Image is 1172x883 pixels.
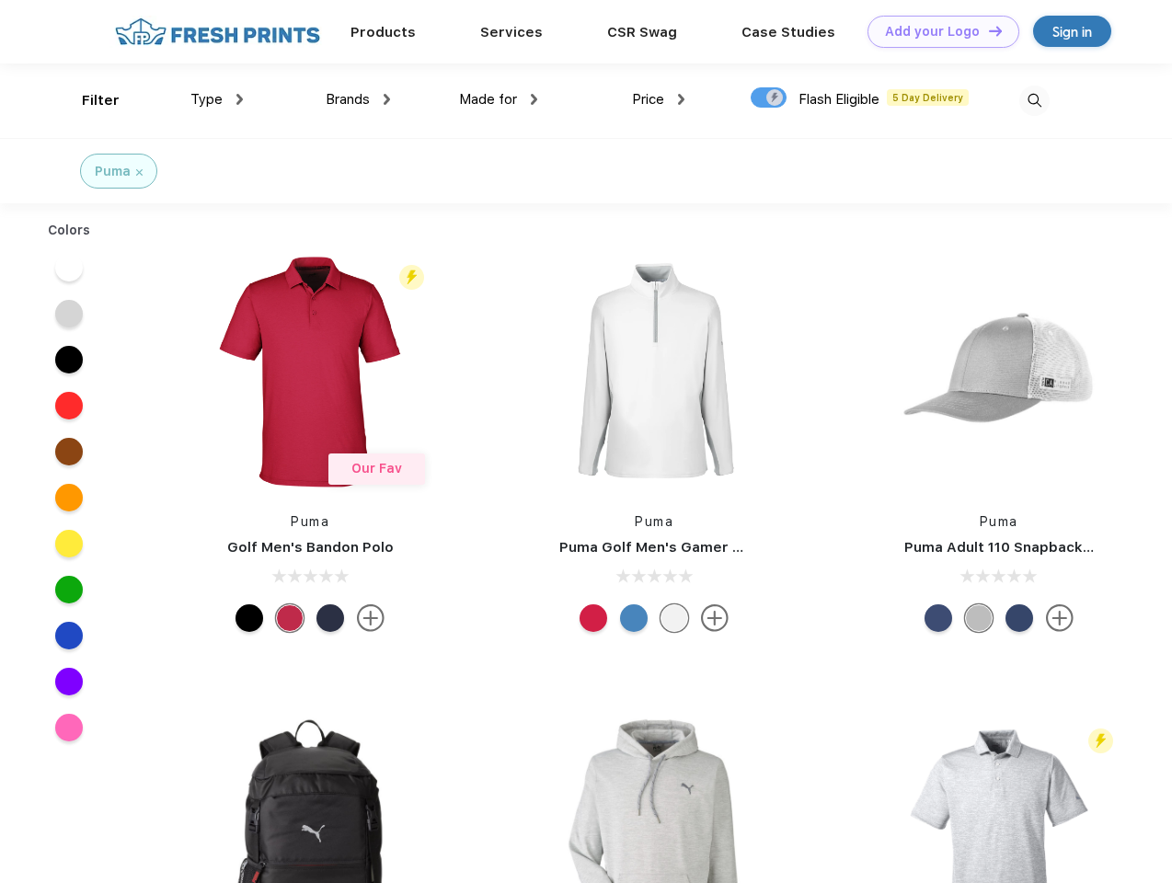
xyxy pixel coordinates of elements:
img: func=resize&h=266 [532,249,776,494]
img: dropdown.png [531,94,537,105]
div: Sign in [1052,21,1092,42]
div: Ski Patrol [580,604,607,632]
img: func=resize&h=266 [188,249,432,494]
a: Services [480,24,543,40]
img: flash_active_toggle.svg [1088,728,1113,753]
div: Colors [34,221,105,240]
a: Puma [980,514,1018,529]
img: dropdown.png [678,94,684,105]
img: fo%20logo%202.webp [109,16,326,48]
div: Peacoat with Qut Shd [1005,604,1033,632]
div: Navy Blazer [316,604,344,632]
a: Puma [635,514,673,529]
div: Peacoat Qut Shd [925,604,952,632]
a: Puma [291,514,329,529]
span: Made for [459,91,517,108]
img: DT [989,26,1002,36]
a: Golf Men's Bandon Polo [227,539,394,556]
span: Brands [326,91,370,108]
div: Bright White [661,604,688,632]
span: Flash Eligible [799,91,879,108]
span: Price [632,91,664,108]
div: Puma [95,162,131,181]
div: Ski Patrol [276,604,304,632]
img: more.svg [1046,604,1074,632]
a: Products [350,24,416,40]
img: dropdown.png [384,94,390,105]
a: Puma Golf Men's Gamer Golf Quarter-Zip [559,539,850,556]
a: CSR Swag [607,24,677,40]
img: more.svg [357,604,385,632]
img: flash_active_toggle.svg [399,265,424,290]
div: Quarry with Brt Whit [965,604,993,632]
div: Add your Logo [885,24,980,40]
span: Type [190,91,223,108]
img: desktop_search.svg [1019,86,1050,116]
a: Sign in [1033,16,1111,47]
img: dropdown.png [236,94,243,105]
img: func=resize&h=266 [877,249,1121,494]
span: 5 Day Delivery [887,89,969,106]
img: more.svg [701,604,729,632]
div: Bright Cobalt [620,604,648,632]
img: filter_cancel.svg [136,169,143,176]
span: Our Fav [351,461,402,476]
div: Puma Black [236,604,263,632]
div: Filter [82,90,120,111]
